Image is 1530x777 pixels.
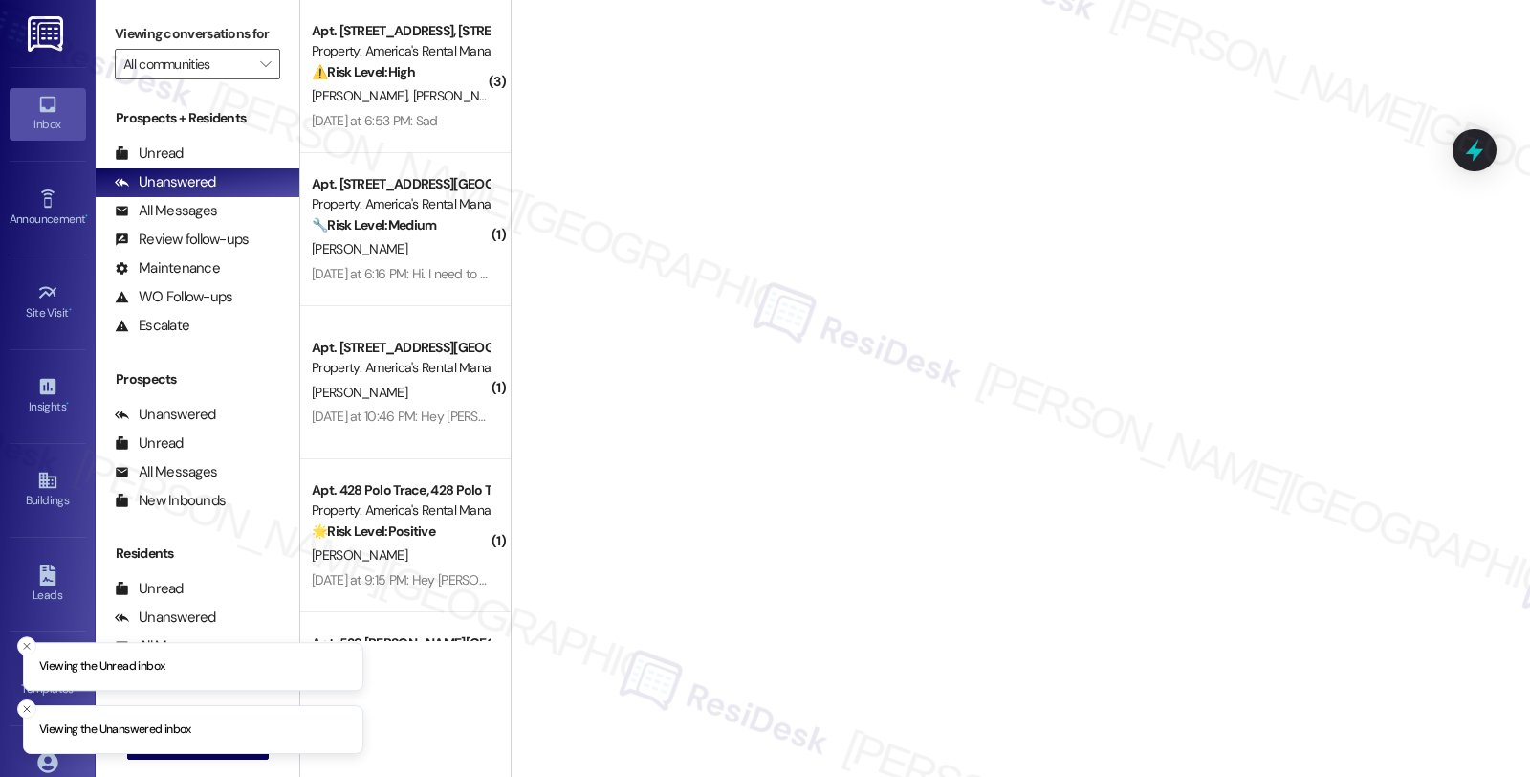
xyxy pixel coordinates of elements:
a: Insights • [10,370,86,422]
div: Property: America's Rental Managers Portfolio [312,194,489,214]
div: Review follow-ups [115,230,249,250]
div: Prospects [96,369,299,389]
a: Site Visit • [10,277,86,328]
div: Property: America's Rental Managers Portfolio [312,41,489,61]
button: Close toast [17,636,36,655]
a: Templates • [10,653,86,704]
span: • [66,397,69,411]
div: Apt. 539 [PERSON_NAME][GEOGRAPHIC_DATA], [STREET_ADDRESS][PERSON_NAME] [312,633,489,654]
div: New Inbounds [115,491,226,511]
div: [DATE] at 10:46 PM: Hey [PERSON_NAME], we appreciate your text! We'll be back at 11AM to help you... [312,408,1177,425]
span: • [85,210,88,223]
strong: 🔧 Risk Level: Medium [312,216,436,233]
p: Viewing the Unread inbox [39,658,164,676]
div: Apt. [STREET_ADDRESS], [STREET_ADDRESS] [312,21,489,41]
label: Viewing conversations for [115,19,280,49]
div: All Messages [115,201,217,221]
div: [DATE] at 9:15 PM: Hey [PERSON_NAME], we appreciate your text! We'll be back at 11AM to help you ... [312,571,1168,588]
a: Buildings [10,464,86,516]
input: All communities [123,49,250,79]
div: Apt. [STREET_ADDRESS][GEOGRAPHIC_DATA][STREET_ADDRESS] [312,174,489,194]
span: [PERSON_NAME] [413,87,509,104]
i:  [260,56,271,72]
div: Property: America's Rental Managers Portfolio [312,500,489,521]
span: [PERSON_NAME] [312,240,407,257]
div: Residents [96,544,299,564]
div: Unread [115,433,184,454]
span: [PERSON_NAME] [312,384,407,401]
div: Unread [115,144,184,164]
div: [DATE] at 6:53 PM: Sad [312,112,438,129]
strong: 🌟 Risk Level: Positive [312,522,435,540]
p: Viewing the Unanswered inbox [39,721,191,739]
img: ResiDesk Logo [28,16,67,52]
div: Apt. 428 Polo Trace, 428 Polo Trace [312,480,489,500]
div: Maintenance [115,258,220,278]
div: [DATE] at 6:16 PM: Hi. I need to speak with someone about my garbage collection. Waste Management... [312,265,1392,282]
div: Prospects + Residents [96,108,299,128]
div: All Messages [115,462,217,482]
button: Close toast [17,699,36,719]
div: Unread [115,579,184,599]
strong: ⚠️ Risk Level: High [312,63,415,80]
span: [PERSON_NAME] [312,546,407,564]
a: Inbox [10,88,86,140]
div: Unanswered [115,608,216,628]
div: WO Follow-ups [115,287,232,307]
div: Unanswered [115,405,216,425]
div: Escalate [115,316,189,336]
span: • [69,303,72,317]
a: Leads [10,559,86,610]
div: Apt. [STREET_ADDRESS][GEOGRAPHIC_DATA][STREET_ADDRESS] [312,338,489,358]
div: Property: America's Rental Managers Portfolio [312,358,489,378]
span: [PERSON_NAME] [312,87,413,104]
div: Unanswered [115,172,216,192]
